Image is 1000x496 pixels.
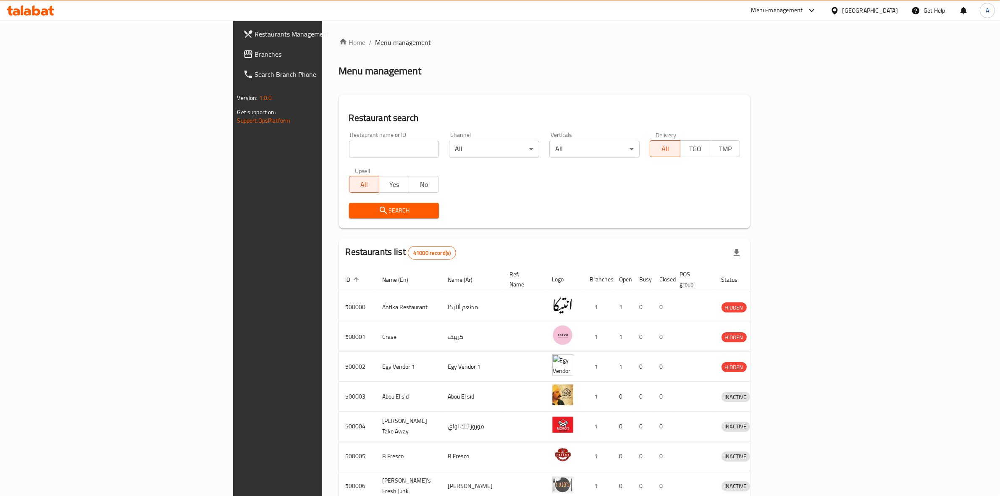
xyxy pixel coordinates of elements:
button: All [349,176,379,193]
td: 0 [653,322,673,352]
div: HIDDEN [722,332,747,342]
td: 0 [633,412,653,441]
img: Abou El sid [552,384,573,405]
div: HIDDEN [722,302,747,312]
td: 1 [583,292,613,322]
span: Search [356,205,433,216]
td: Crave [376,322,441,352]
span: INACTIVE [722,451,750,461]
div: INACTIVE [722,481,750,491]
td: Antika Restaurant [376,292,441,322]
img: Lujo's Fresh Junk [552,474,573,495]
td: [PERSON_NAME] Take Away [376,412,441,441]
span: Ref. Name [510,269,535,289]
td: 0 [633,322,653,352]
span: HIDDEN [722,303,747,312]
td: Egy Vendor 1 [441,352,503,382]
th: Open [613,267,633,292]
h2: Restaurant search [349,112,740,124]
td: 1 [613,322,633,352]
div: [GEOGRAPHIC_DATA] [843,6,898,15]
nav: breadcrumb [339,37,751,47]
a: Branches [236,44,400,64]
td: Egy Vendor 1 [376,352,441,382]
button: Yes [379,176,409,193]
div: HIDDEN [722,362,747,372]
td: B Fresco [441,441,503,471]
div: INACTIVE [722,422,750,432]
span: TGO [684,143,707,155]
td: Abou El sid [441,382,503,412]
td: 1 [583,382,613,412]
span: Restaurants Management [255,29,394,39]
button: No [409,176,439,193]
img: Antika Restaurant [552,295,573,316]
span: HIDDEN [722,362,747,372]
span: 1.0.0 [259,92,272,103]
span: Yes [383,178,406,191]
span: Branches [255,49,394,59]
td: 0 [633,382,653,412]
button: TGO [680,140,710,157]
td: 1 [583,412,613,441]
span: Version: [237,92,258,103]
h2: Restaurants list [346,246,457,260]
span: Name (En) [383,275,420,285]
div: Total records count [408,246,456,260]
td: 0 [633,352,653,382]
img: Egy Vendor 1 [552,354,573,375]
td: 1 [583,441,613,471]
span: HIDDEN [722,333,747,342]
span: ID [346,275,362,285]
button: All [650,140,680,157]
td: 0 [653,292,673,322]
a: Search Branch Phone [236,64,400,84]
th: Logo [546,267,583,292]
td: 0 [613,441,633,471]
img: Crave [552,325,573,346]
div: Export file [727,243,747,263]
td: 0 [613,382,633,412]
img: Moro's Take Away [552,414,573,435]
span: INACTIVE [722,481,750,491]
th: Closed [653,267,673,292]
td: 0 [653,352,673,382]
span: Status [722,275,749,285]
td: 0 [653,412,673,441]
span: POS group [680,269,705,289]
td: 0 [633,292,653,322]
span: A [986,6,989,15]
a: Restaurants Management [236,24,400,44]
span: All [353,178,376,191]
th: Busy [633,267,653,292]
td: B Fresco [376,441,441,471]
td: 1 [583,322,613,352]
div: INACTIVE [722,451,750,462]
input: Search for restaurant name or ID.. [349,141,439,157]
td: 1 [613,352,633,382]
span: INACTIVE [722,392,750,402]
button: TMP [710,140,740,157]
label: Delivery [656,132,677,138]
td: 0 [613,412,633,441]
h2: Menu management [339,64,422,78]
td: 1 [583,352,613,382]
span: INACTIVE [722,422,750,431]
td: موروز تيك اواي [441,412,503,441]
a: Support.OpsPlatform [237,115,291,126]
span: TMP [714,143,737,155]
th: Branches [583,267,613,292]
span: Name (Ar) [448,275,484,285]
span: No [412,178,436,191]
td: مطعم أنتيكا [441,292,503,322]
div: Menu-management [751,5,803,16]
div: All [549,141,640,157]
td: Abou El sid [376,382,441,412]
div: All [449,141,539,157]
td: كرييف [441,322,503,352]
label: Upsell [355,168,370,173]
span: Menu management [375,37,431,47]
td: 0 [653,382,673,412]
span: Search Branch Phone [255,69,394,79]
